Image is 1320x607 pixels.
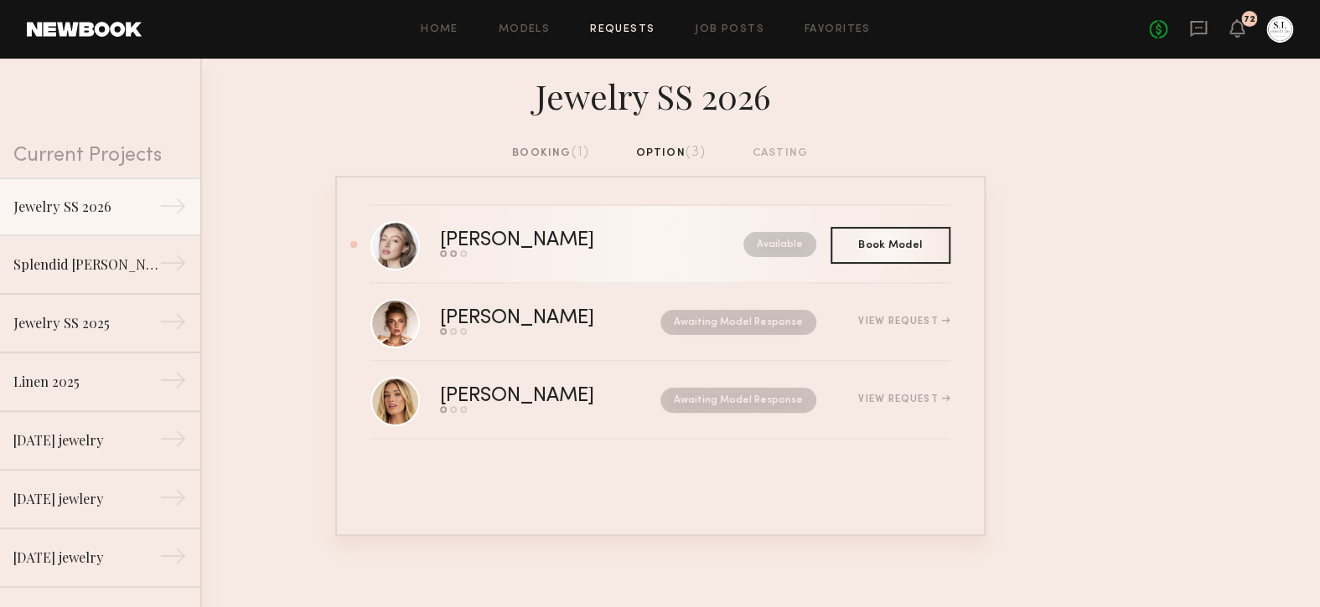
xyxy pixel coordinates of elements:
[858,394,950,404] div: View Request
[440,231,669,250] div: [PERSON_NAME]
[13,372,159,392] div: Linen 2025
[660,388,816,413] nb-request-status: Awaiting Model Response
[660,310,816,335] nb-request-status: Awaiting Model Response
[370,362,950,440] a: [PERSON_NAME]Awaiting Model ResponseView Request
[159,367,187,400] div: →
[13,313,159,333] div: Jewelry SS 2025
[370,206,950,284] a: [PERSON_NAME]Available
[571,146,589,159] span: (1)
[159,543,187,576] div: →
[159,425,187,459] div: →
[805,24,871,35] a: Favorites
[13,548,159,568] div: [DATE] jewelry
[159,484,187,517] div: →
[858,240,922,250] span: Book Model
[695,24,764,35] a: Job Posts
[858,316,950,327] div: View Request
[512,144,589,162] div: booking
[13,489,159,509] div: [DATE] jewlery
[13,255,159,275] div: Splendid [PERSON_NAME]
[335,72,986,117] div: Jewelry SS 2026
[590,24,655,35] a: Requests
[743,232,816,257] nb-request-status: Available
[159,308,187,342] div: →
[499,24,550,35] a: Models
[159,193,187,226] div: →
[421,24,458,35] a: Home
[370,284,950,362] a: [PERSON_NAME]Awaiting Model ResponseView Request
[13,197,159,217] div: Jewelry SS 2026
[440,309,628,328] div: [PERSON_NAME]
[440,387,628,406] div: [PERSON_NAME]
[159,249,187,283] div: →
[13,430,159,450] div: [DATE] jewelry
[1244,15,1255,24] div: 72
